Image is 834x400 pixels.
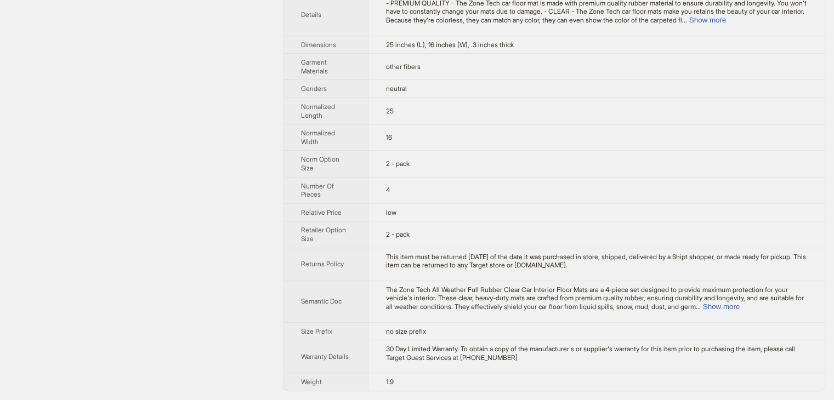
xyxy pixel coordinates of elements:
span: Details [301,10,321,19]
span: ... [682,16,687,24]
span: The Zone Tech All Weather Full Rubber Clear Car Interior Floor Mats are a 4-piece set designed to... [386,285,804,311]
span: 2 - pack [386,159,410,168]
span: Norm Option Size [301,155,339,172]
span: neutral [386,84,407,93]
span: Dimensions [301,41,336,49]
span: 25 [386,107,394,115]
span: Genders [301,84,327,93]
div: This item must be returned within 90 days of the date it was purchased in store, shipped, deliver... [386,253,807,270]
span: Number Of Pieces [301,182,334,199]
span: Retailer Option Size [301,226,346,243]
div: The Zone Tech All Weather Full Rubber Clear Car Interior Floor Mats are a 4-piece set designed to... [386,285,807,311]
span: 16 [386,133,392,141]
span: 4 [386,186,390,194]
span: 2 - pack [386,230,410,238]
span: ... [696,302,701,311]
span: Warranty Details [301,352,349,361]
button: Expand [703,302,740,311]
span: Returns Policy [301,260,344,268]
span: low [386,208,396,216]
span: Weight [301,378,322,386]
span: Garment Materials [301,58,328,75]
span: 1.9 [386,378,394,386]
span: Size Prefix [301,327,332,335]
span: Normalized Length [301,102,335,119]
span: 25 inches (L), 16 inches (W), .3 inches thick [386,41,514,49]
button: Expand [689,16,726,24]
span: other fibers [386,62,421,71]
span: Normalized Width [301,129,335,146]
span: no size prefix [386,327,426,335]
div: 30 Day Limited Warranty. To obtain a copy of the manufacturer's or supplier's warranty for this i... [386,345,807,362]
span: Semantic Doc [301,297,342,305]
span: Relative Price [301,208,342,216]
